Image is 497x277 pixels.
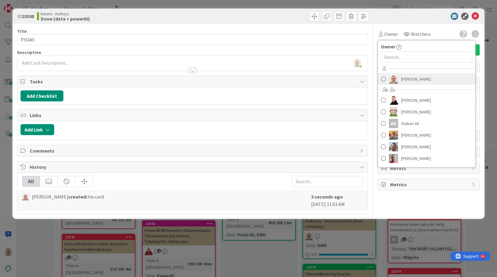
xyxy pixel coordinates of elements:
b: 3 seconds ago [311,194,343,200]
span: [PERSON_NAME] [401,74,431,84]
a: AN[PERSON_NAME] [378,106,475,118]
a: PM[PERSON_NAME] [378,73,475,85]
a: AN[PERSON_NAME] [378,94,475,106]
div: AA [389,119,398,128]
span: History [30,163,357,171]
button: Add Checklist [21,90,63,101]
input: Search... [381,51,472,63]
div: All [22,176,40,187]
img: AN [389,96,398,105]
img: BN [389,131,398,140]
span: [PERSON_NAME] this card [32,193,104,200]
span: Description [17,50,41,55]
span: Support [13,1,28,8]
input: Search... [292,176,363,187]
span: Watchers [411,30,431,38]
b: created [68,194,86,200]
b: 23508 [22,13,34,19]
span: Atakan Ak [401,119,419,128]
img: ET [389,142,398,151]
button: Add Link [21,124,54,135]
img: PM [22,194,29,200]
a: ET[PERSON_NAME] [378,141,475,153]
span: Metrics [390,181,469,188]
div: 9+ [31,2,34,7]
span: Owner [381,43,395,50]
a: IN[PERSON_NAME] [378,164,475,176]
span: Kenno - Kehitys [41,11,90,16]
span: Tasks [30,78,357,85]
span: Mirrors [390,165,469,172]
a: HJ[PERSON_NAME] [378,153,475,164]
img: Hd6QHNB22Tefik0yThpAMlsUmLxMnJWL.jpg [353,59,361,67]
span: [PERSON_NAME] [401,142,431,151]
label: Title [17,28,27,34]
b: Done (data + powerbi) [41,16,90,21]
img: AN [389,107,398,116]
div: [DATE] 11:03 AM [311,193,363,208]
img: HJ [389,154,398,163]
span: Comments [30,147,357,154]
span: [PERSON_NAME] [401,107,431,116]
input: type card name here... [17,34,368,45]
span: Links [30,112,357,119]
span: ID [17,13,34,20]
span: Owner [384,30,398,38]
a: AAAtakan Ak [378,118,475,129]
span: [PERSON_NAME] [401,154,431,163]
img: PM [389,74,398,84]
span: [PERSON_NAME] [401,131,431,140]
a: BN[PERSON_NAME] [378,129,475,141]
span: [PERSON_NAME] [401,96,431,105]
